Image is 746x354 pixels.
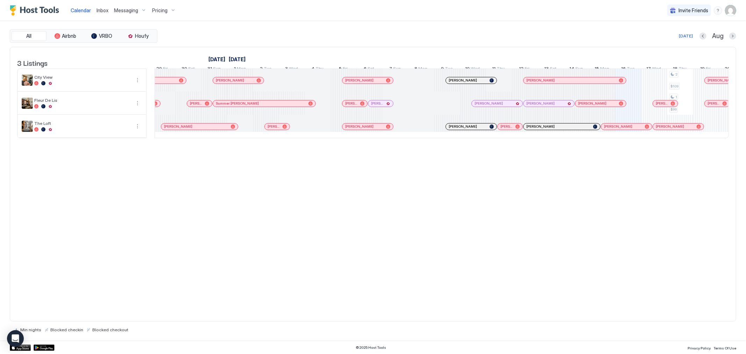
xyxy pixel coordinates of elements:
span: [PERSON_NAME] [708,78,736,83]
a: August 31, 2025 [206,64,222,75]
span: [PERSON_NAME] [526,78,555,83]
div: tab-group [10,29,157,43]
a: September 18, 2025 [672,64,689,75]
span: Summer [PERSON_NAME] [216,101,259,106]
span: All [27,33,32,39]
span: [PERSON_NAME] [216,78,244,83]
span: Thu [316,66,324,73]
div: User profile [725,5,736,16]
button: More options [133,99,142,107]
button: Previous month [699,33,706,40]
span: [PERSON_NAME] [345,78,374,83]
span: 6 [364,66,367,73]
span: Blocked checkin [50,327,83,332]
span: Sun [393,66,401,73]
span: Sat [550,66,557,73]
span: © 2025 Host Tools [356,345,386,350]
span: Fri [343,66,348,73]
span: Mon [419,66,428,73]
button: All [12,31,47,41]
span: [PERSON_NAME] [371,101,383,106]
span: 16 [621,66,626,73]
span: Thu [679,66,687,73]
a: August 29, 2025 [155,64,170,75]
span: Min nights [20,327,41,332]
span: Sat [368,66,375,73]
span: Privacy Policy [688,346,711,350]
span: 15 [595,66,599,73]
a: September 16, 2025 [620,64,637,75]
a: September 1, 2025 [227,54,247,64]
span: [PERSON_NAME] [449,124,477,129]
a: September 12, 2025 [518,64,532,75]
a: September 4, 2025 [310,64,326,75]
span: $99 [670,107,677,112]
span: [PERSON_NAME] [190,101,202,106]
span: Thu [497,66,505,73]
span: [PERSON_NAME] [708,101,720,106]
div: Open Intercom Messenger [7,330,24,347]
button: Airbnb [48,31,83,41]
span: 10 [466,66,470,73]
a: September 13, 2025 [543,64,559,75]
span: 2 [260,66,263,73]
a: September 1, 2025 [232,64,248,75]
span: 19 [701,66,705,73]
a: Host Tools Logo [10,5,62,16]
span: 30 [182,66,187,73]
span: [PERSON_NAME] [656,101,668,106]
a: September 8, 2025 [413,64,429,75]
button: [DATE] [678,32,694,40]
span: Mon [601,66,610,73]
span: Invite Friends [678,7,708,14]
a: Privacy Policy [688,344,711,351]
span: 5 [339,66,342,73]
a: September 6, 2025 [362,64,376,75]
span: 1 [675,95,677,99]
a: September 2, 2025 [258,64,273,75]
span: 7 [390,66,392,73]
span: [PERSON_NAME] [656,124,684,129]
span: Messaging [114,7,138,14]
span: 8 [415,66,418,73]
div: menu [133,99,142,107]
span: Wed [471,66,480,73]
span: 31 [207,66,212,73]
div: listing image [22,121,33,132]
span: [PERSON_NAME] [345,124,374,129]
a: Inbox [97,7,108,14]
span: 14 [570,66,575,73]
span: Terms Of Use [713,346,736,350]
span: Houfy [135,33,149,39]
span: The Loft [34,121,130,126]
span: Blocked checkout [92,327,128,332]
button: VRBO [84,31,119,41]
span: 29 [157,66,162,73]
span: [PERSON_NAME] [449,78,477,83]
span: Tue [627,66,635,73]
span: Wed [652,66,661,73]
a: September 10, 2025 [464,64,482,75]
span: Inbox [97,7,108,13]
span: [PERSON_NAME] [500,124,513,129]
a: September 19, 2025 [699,64,713,75]
a: App Store [10,345,31,351]
a: September 5, 2025 [338,64,350,75]
a: Calendar [71,7,91,14]
span: Aug [712,32,724,40]
span: [PERSON_NAME] [526,101,555,106]
button: Next month [729,33,736,40]
span: 17 [647,66,651,73]
div: menu [133,122,142,130]
span: Mon [237,66,246,73]
span: 1 [234,66,236,73]
span: 2 [675,72,677,77]
a: September 20, 2025 [723,64,740,75]
a: August 1, 2025 [207,54,227,64]
span: 11 [492,66,496,73]
span: Calendar [71,7,91,13]
span: [PERSON_NAME] [164,124,192,129]
span: [PERSON_NAME] [578,101,606,106]
span: Fleur De Lis [34,98,130,103]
